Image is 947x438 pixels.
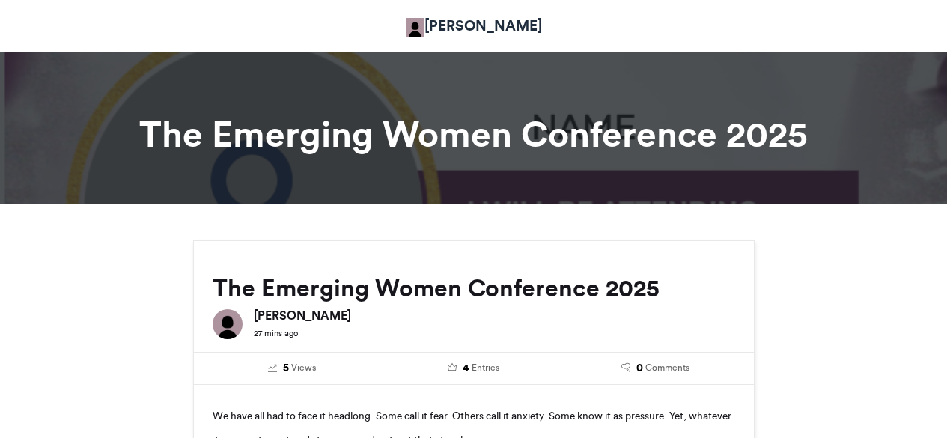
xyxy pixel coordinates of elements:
[254,328,298,338] small: 27 mins ago
[283,360,289,377] span: 5
[213,309,243,339] img: Theresa Adekunle
[291,361,316,374] span: Views
[213,360,372,377] a: 5 Views
[576,360,735,377] a: 0 Comments
[636,360,643,377] span: 0
[406,15,542,37] a: [PERSON_NAME]
[472,361,499,374] span: Entries
[394,360,553,377] a: 4 Entries
[58,116,889,152] h1: The Emerging Women Conference 2025
[406,18,424,37] img: Theresa Adekunle
[645,361,689,374] span: Comments
[213,275,735,302] h2: The Emerging Women Conference 2025
[463,360,469,377] span: 4
[254,309,735,321] h6: [PERSON_NAME]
